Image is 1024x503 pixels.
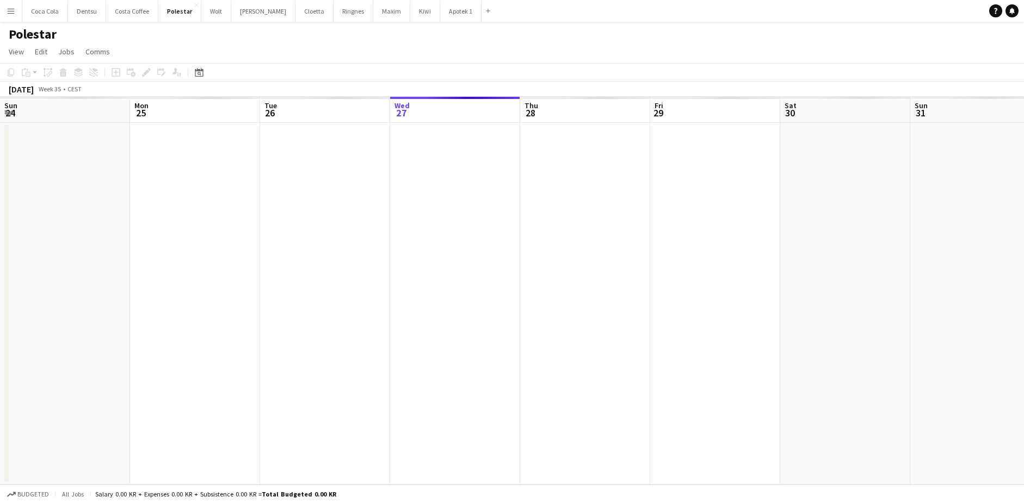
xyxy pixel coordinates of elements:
a: Jobs [54,45,79,59]
button: Costa Coffee [106,1,158,22]
span: Sun [4,101,17,110]
div: CEST [67,85,82,93]
div: [DATE] [9,84,34,95]
span: Mon [134,101,149,110]
span: Thu [525,101,538,110]
h1: Polestar [9,26,57,42]
a: Comms [81,45,114,59]
button: Dentsu [68,1,106,22]
span: Fri [655,101,663,110]
span: 24 [3,107,17,119]
span: 25 [133,107,149,119]
span: 26 [263,107,277,119]
span: 30 [783,107,797,119]
button: Maxim [373,1,410,22]
button: Budgeted [5,488,51,500]
span: Total Budgeted 0.00 KR [262,490,336,498]
button: Coca Cola [22,1,68,22]
span: Sat [785,101,797,110]
span: Budgeted [17,490,49,498]
a: Edit [30,45,52,59]
div: Salary 0.00 KR + Expenses 0.00 KR + Subsistence 0.00 KR = [95,490,336,498]
span: Tue [264,101,277,110]
a: View [4,45,28,59]
span: 27 [393,107,410,119]
button: [PERSON_NAME] [231,1,295,22]
span: 28 [523,107,538,119]
button: Wolt [201,1,231,22]
span: 31 [913,107,928,119]
span: Edit [35,47,47,57]
button: Ringnes [334,1,373,22]
button: Cloetta [295,1,334,22]
span: 29 [653,107,663,119]
span: Jobs [58,47,75,57]
span: View [9,47,24,57]
span: Sun [915,101,928,110]
button: Kiwi [410,1,440,22]
span: Wed [394,101,410,110]
span: All jobs [60,490,86,498]
span: Comms [85,47,110,57]
span: Week 35 [36,85,63,93]
button: Polestar [158,1,201,22]
button: Apotek 1 [440,1,482,22]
